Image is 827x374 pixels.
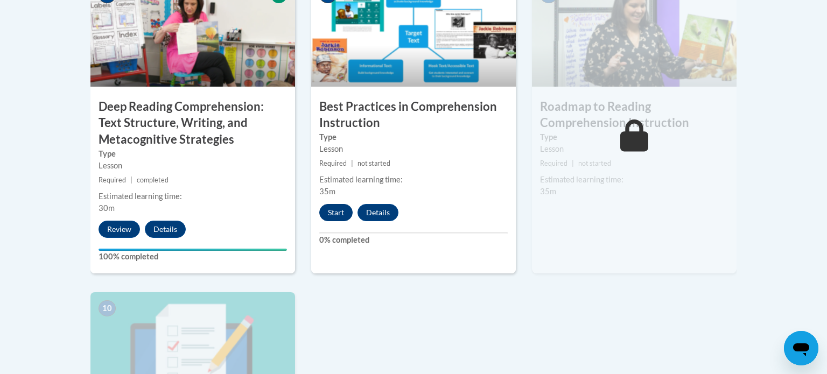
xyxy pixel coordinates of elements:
div: Your progress [99,249,287,251]
label: 100% completed [99,251,287,263]
span: Required [99,176,126,184]
span: not started [578,159,611,167]
span: 35m [540,187,556,196]
h3: Roadmap to Reading Comprehension Instruction [532,98,737,132]
label: Type [319,131,508,143]
div: Estimated learning time: [540,174,728,186]
button: Details [145,221,186,238]
span: Required [319,159,347,167]
div: Lesson [99,160,287,172]
button: Review [99,221,140,238]
label: Type [99,148,287,160]
h3: Deep Reading Comprehension: Text Structure, Writing, and Metacognitive Strategies [90,98,295,148]
span: Required [540,159,567,167]
div: Lesson [319,143,508,155]
h3: Best Practices in Comprehension Instruction [311,98,516,132]
button: Details [358,204,398,221]
span: | [130,176,132,184]
span: | [351,159,353,167]
div: Lesson [540,143,728,155]
div: Estimated learning time: [99,190,287,202]
span: | [572,159,574,167]
label: 0% completed [319,234,508,246]
span: 35m [319,187,335,196]
span: not started [358,159,390,167]
iframe: Button to launch messaging window [784,331,818,365]
button: Start [319,204,353,221]
span: 30m [99,203,115,213]
span: completed [137,176,169,184]
div: Estimated learning time: [319,174,508,186]
span: 10 [99,300,116,316]
label: Type [540,131,728,143]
